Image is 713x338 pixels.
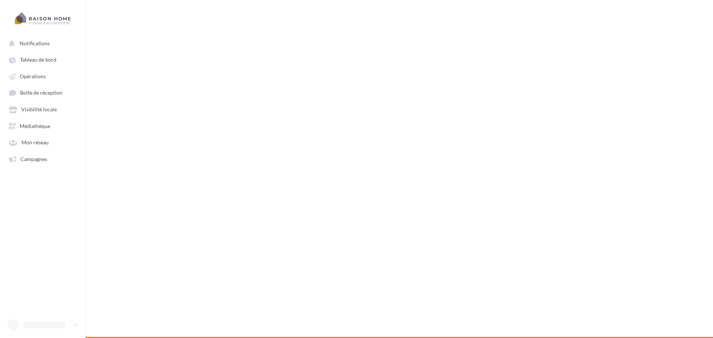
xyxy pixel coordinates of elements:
[4,86,81,99] a: Boîte de réception
[20,73,46,79] span: Opérations
[4,135,81,149] a: Mon réseau
[21,106,57,113] span: Visibilité locale
[20,57,56,63] span: Tableau de bord
[20,123,50,129] span: Médiathèque
[4,69,81,83] a: Opérations
[22,140,49,146] span: Mon réseau
[20,90,62,96] span: Boîte de réception
[4,36,78,50] button: Notifications
[20,156,47,162] span: Campagnes
[20,40,50,46] span: Notifications
[4,102,81,116] a: Visibilité locale
[4,119,81,132] a: Médiathèque
[4,53,81,66] a: Tableau de bord
[4,152,81,165] a: Campagnes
